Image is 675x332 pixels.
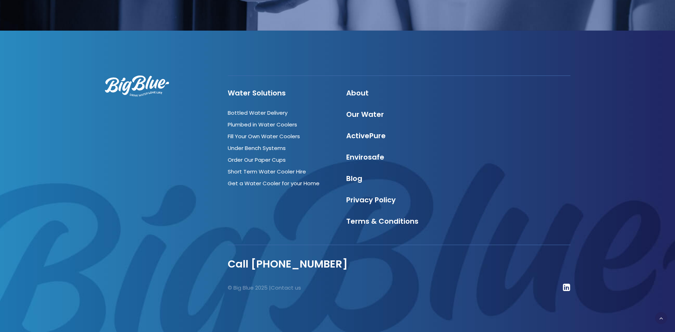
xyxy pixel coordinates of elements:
[346,195,396,205] a: Privacy Policy
[271,284,301,291] a: Contact us
[228,121,297,128] a: Plumbed in Water Coolers
[228,109,288,116] a: Bottled Water Delivery
[228,133,300,140] a: Fill Your Own Water Coolers
[228,156,286,164] a: Order Our Paper Cups
[228,144,286,152] a: Under Bench Systems
[346,88,369,98] a: About
[346,152,384,162] a: Envirosafe
[346,173,362,183] a: Blog
[228,257,348,271] a: Call [PHONE_NUMBER]
[628,285,665,322] iframe: Chatbot
[228,89,333,97] h4: Water Solutions
[346,109,384,119] a: Our Water
[228,283,393,292] p: © Big Blue 2025 |
[228,180,320,187] a: Get a Water Cooler for your Home
[228,168,306,175] a: Short Term Water Cooler Hire
[346,216,418,226] a: Terms & Conditions
[346,131,386,141] a: ActivePure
